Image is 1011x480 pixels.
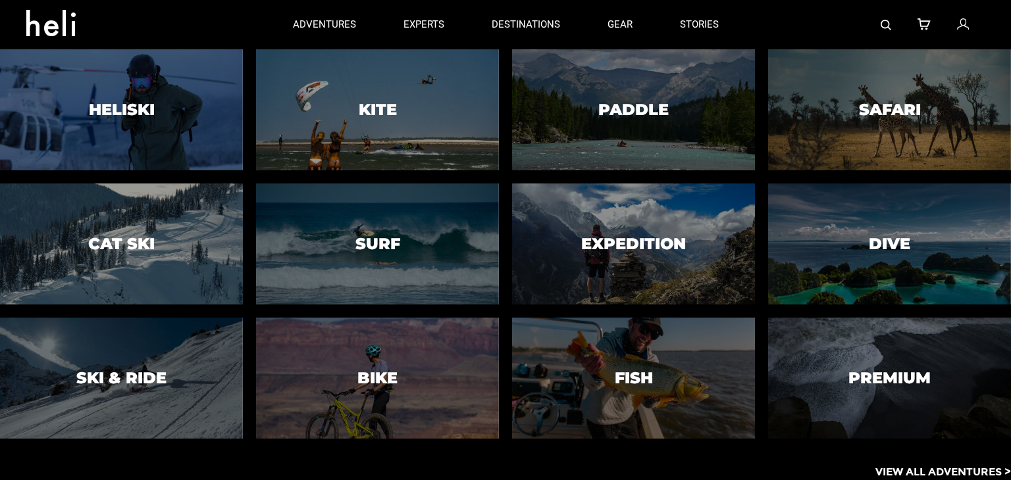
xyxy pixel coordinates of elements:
[581,235,686,252] h3: Expedition
[403,18,444,32] p: experts
[768,318,1011,439] a: PremiumPremium image
[615,370,653,387] h3: Fish
[875,465,1011,480] p: View All Adventures >
[869,235,910,252] h3: Dive
[88,235,155,252] h3: Cat Ski
[293,18,356,32] p: adventures
[859,101,921,118] h3: Safari
[492,18,560,32] p: destinations
[89,101,155,118] h3: Heliski
[359,101,397,118] h3: Kite
[848,370,931,387] h3: Premium
[357,370,398,387] h3: Bike
[76,370,167,387] h3: Ski & Ride
[355,235,400,252] h3: Surf
[598,101,669,118] h3: Paddle
[881,20,891,30] img: search-bar-icon.svg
